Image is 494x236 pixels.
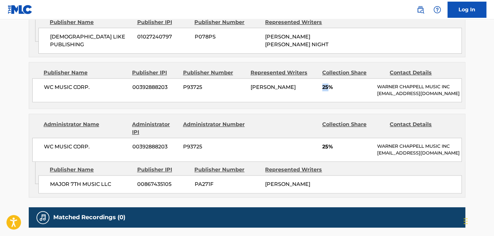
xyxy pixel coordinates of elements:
p: WARNER CHAPPELL MUSIC INC [377,83,461,90]
div: Publisher IPI [132,69,178,77]
div: Represented Writers [265,18,331,26]
a: Log In [448,2,486,18]
div: Administrator Name [44,121,127,136]
span: [PERSON_NAME] [265,181,310,187]
div: Publisher Name [50,18,132,26]
p: WARNER CHAPPELL MUSIC INC [377,143,461,150]
div: Publisher IPI [137,18,190,26]
div: Administrator Number [183,121,245,136]
div: Collection Share [322,69,385,77]
img: search [417,6,424,14]
img: MLC Logo [8,5,33,14]
span: WC MUSIC CORP. [44,143,128,151]
div: Represented Writers [265,166,331,174]
div: Help [431,3,444,16]
span: [DEMOGRAPHIC_DATA] LIKE PUBLISHING [50,33,132,48]
iframe: Chat Widget [462,205,494,236]
img: Matched Recordings [39,214,47,221]
div: Drag [464,211,468,231]
span: 25% [322,83,372,91]
p: [EMAIL_ADDRESS][DOMAIN_NAME] [377,90,461,97]
a: Public Search [414,3,427,16]
div: Publisher Number [183,69,245,77]
span: P078PS [194,33,260,41]
span: 00392888203 [132,143,178,151]
img: help [433,6,441,14]
div: Contact Details [390,121,452,136]
div: Publisher Name [44,69,127,77]
div: Contact Details [390,69,452,77]
div: Publisher Number [194,18,260,26]
span: [PERSON_NAME] [251,84,296,90]
p: [EMAIL_ADDRESS][DOMAIN_NAME] [377,150,461,156]
span: MAJOR 7TH MUSIC LLC [50,180,132,188]
span: P93725 [183,83,246,91]
div: Publisher IPI [137,166,190,174]
span: P93725 [183,143,246,151]
span: WC MUSIC CORP. [44,83,128,91]
h5: Matched Recordings (0) [53,214,125,221]
span: 25% [322,143,372,151]
span: 01027240797 [137,33,190,41]
span: [PERSON_NAME] [PERSON_NAME] NIGHT [265,34,328,48]
span: 00392888203 [132,83,178,91]
div: Represented Writers [251,69,317,77]
span: PA271F [194,180,260,188]
div: Collection Share [322,121,385,136]
div: Publisher Number [194,166,260,174]
div: Publisher Name [50,166,132,174]
div: Administrator IPI [132,121,178,136]
span: 00867435105 [137,180,190,188]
